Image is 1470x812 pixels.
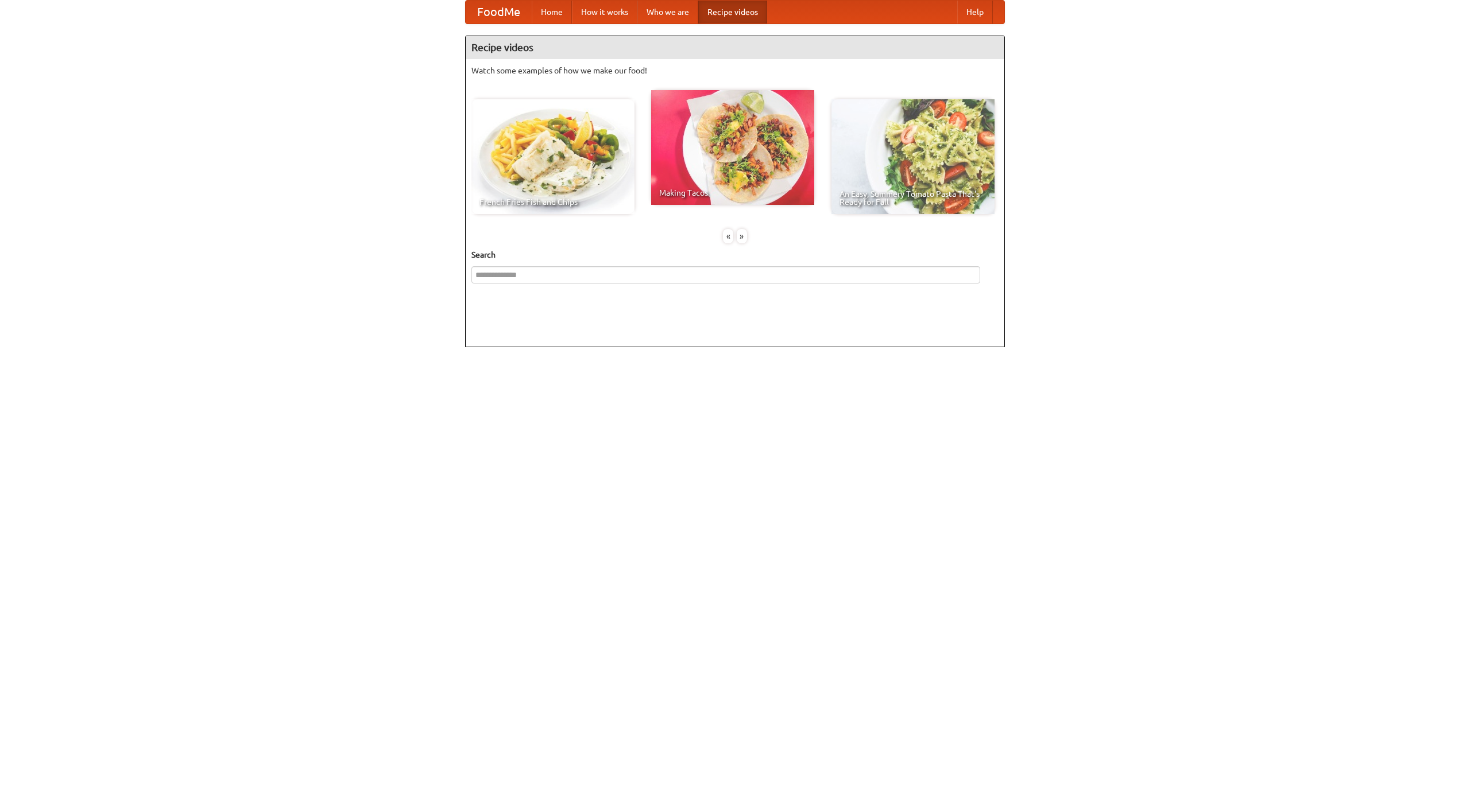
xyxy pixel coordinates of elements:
[659,189,806,197] span: Making Tacos
[572,1,637,24] a: How it works
[957,1,993,24] a: Help
[637,1,698,24] a: Who we are
[471,65,999,76] p: Watch some examples of how we make our food!
[723,229,733,243] div: «
[737,229,747,243] div: »
[466,36,1004,59] h4: Recipe videos
[471,249,999,261] h5: Search
[698,1,767,24] a: Recipe videos
[651,90,814,205] a: Making Tacos
[466,1,532,24] a: FoodMe
[831,99,995,214] a: An Easy, Summery Tomato Pasta That's Ready for Fall
[479,198,626,206] span: French Fries Fish and Chips
[471,99,635,214] a: French Fries Fish and Chips
[532,1,572,24] a: Home
[840,190,987,206] span: An Easy, Summery Tomato Pasta That's Ready for Fall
